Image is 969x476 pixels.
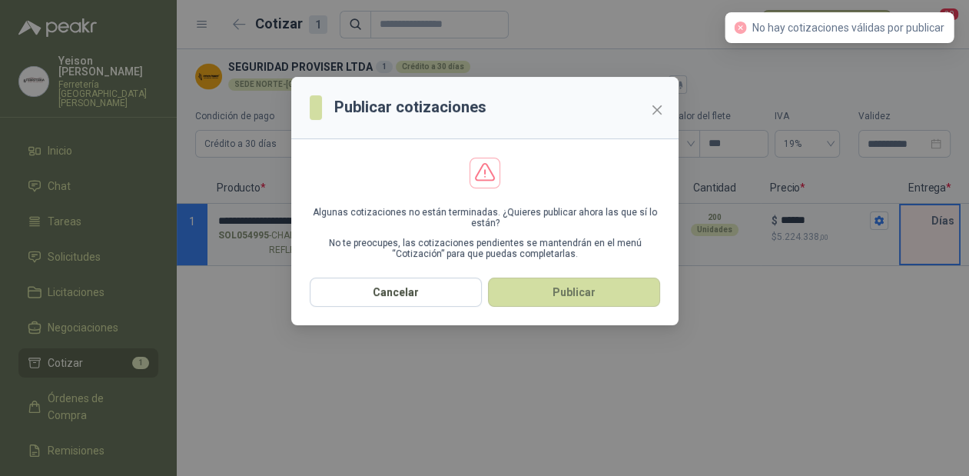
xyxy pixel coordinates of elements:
[645,98,669,122] button: Close
[651,104,663,116] span: close
[310,278,482,307] button: Cancelar
[310,207,660,228] p: Algunas cotizaciones no están terminadas. ¿Quieres publicar ahora las que sí lo están?
[334,95,486,119] h3: Publicar cotizaciones
[310,238,660,259] p: No te preocupes, las cotizaciones pendientes se mantendrán en el menú “Cotización” para que pueda...
[488,278,660,307] button: Publicar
